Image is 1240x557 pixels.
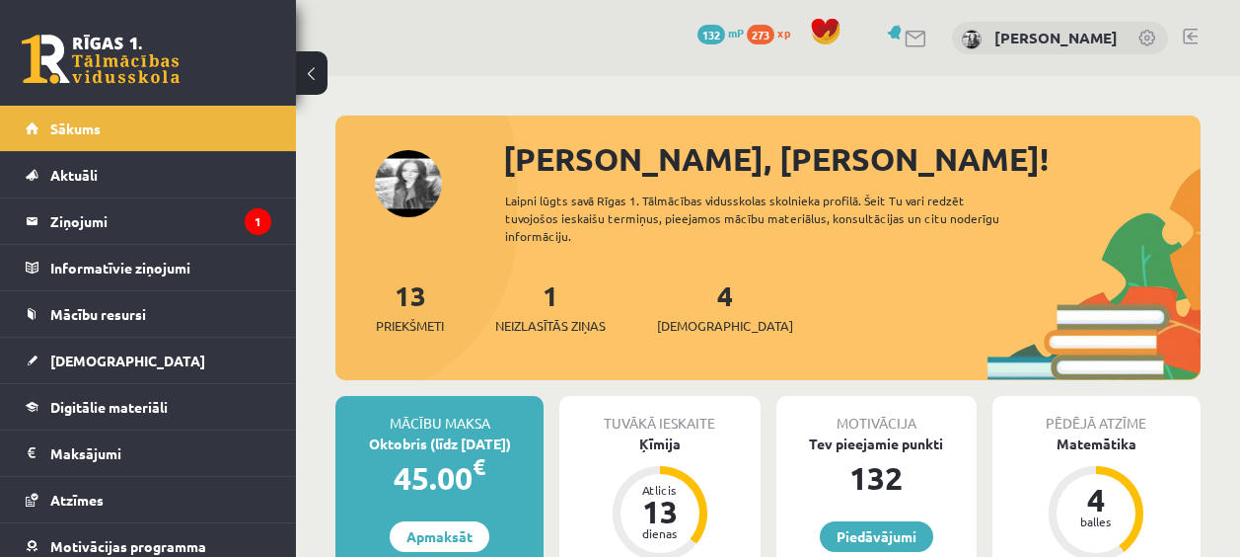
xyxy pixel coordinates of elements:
div: [PERSON_NAME], [PERSON_NAME]! [503,135,1201,183]
span: € [473,452,485,481]
div: Oktobris (līdz [DATE]) [335,434,544,454]
span: mP [728,25,744,40]
a: Piedāvājumi [820,521,933,552]
div: dienas [630,527,690,539]
legend: Informatīvie ziņojumi [50,245,271,290]
div: Laipni lūgts savā Rīgas 1. Tālmācības vidusskolas skolnieka profilā. Šeit Tu vari redzēt tuvojošo... [505,192,1024,245]
a: 4[DEMOGRAPHIC_DATA] [657,278,793,336]
span: Priekšmeti [376,316,444,336]
a: Apmaksāt [390,521,489,552]
div: Atlicis [630,484,690,496]
a: Informatīvie ziņojumi [26,245,271,290]
span: 273 [747,25,774,44]
a: 132 mP [697,25,744,40]
a: Sākums [26,106,271,151]
span: Motivācijas programma [50,537,206,555]
span: [DEMOGRAPHIC_DATA] [50,352,205,369]
div: Mācību maksa [335,396,544,434]
span: [DEMOGRAPHIC_DATA] [657,316,793,336]
legend: Maksājumi [50,431,271,476]
a: Digitālie materiāli [26,384,271,430]
span: xp [777,25,790,40]
div: Tev pieejamie punkti [776,434,977,454]
span: Neizlasītās ziņas [495,316,606,336]
div: Ķīmija [559,434,760,454]
legend: Ziņojumi [50,199,271,244]
div: Tuvākā ieskaite [559,396,760,434]
div: 132 [776,454,977,502]
div: Pēdējā atzīme [992,396,1201,434]
a: Maksājumi [26,431,271,476]
a: Atzīmes [26,477,271,522]
img: Laura Kristiana Kauliņa [962,30,982,49]
span: Sākums [50,119,101,137]
a: 273 xp [747,25,800,40]
span: Digitālie materiāli [50,398,168,416]
a: Aktuāli [26,152,271,198]
span: 132 [697,25,725,44]
span: Mācību resursi [50,305,146,323]
div: 4 [1066,484,1126,516]
a: [DEMOGRAPHIC_DATA] [26,338,271,383]
span: Atzīmes [50,491,104,509]
div: balles [1066,516,1126,527]
span: Aktuāli [50,166,98,184]
a: Ziņojumi1 [26,199,271,244]
a: Rīgas 1. Tālmācības vidusskola [22,35,180,84]
div: Motivācija [776,396,977,434]
a: 1Neizlasītās ziņas [495,278,606,336]
a: [PERSON_NAME] [994,28,1118,47]
div: 13 [630,496,690,527]
a: Mācību resursi [26,291,271,337]
div: 45.00 [335,454,544,502]
i: 1 [245,208,271,235]
a: 13Priekšmeti [376,278,444,336]
div: Matemātika [992,434,1201,454]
